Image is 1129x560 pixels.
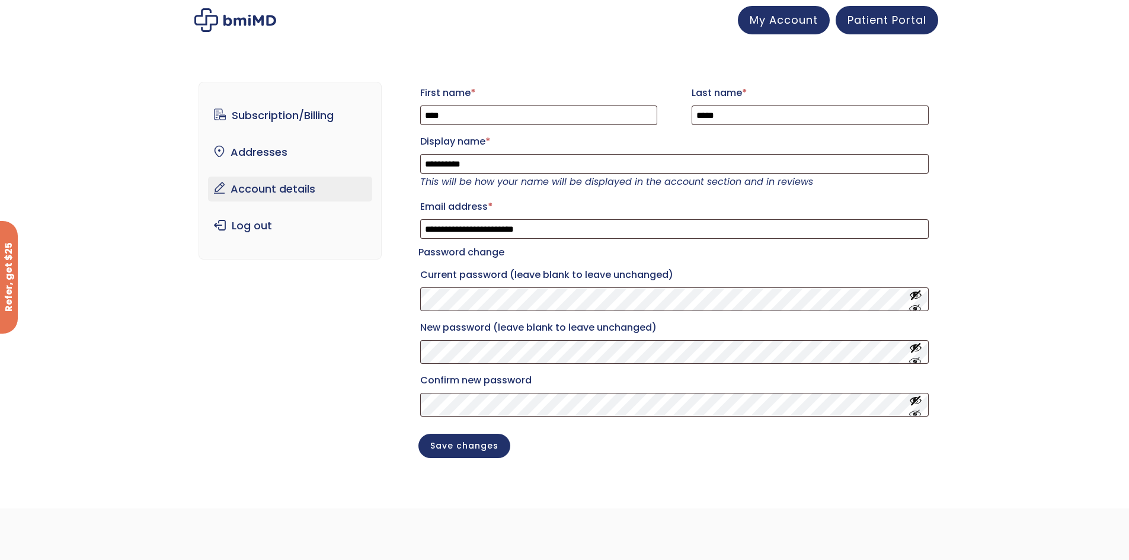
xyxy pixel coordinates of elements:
label: Display name [420,132,929,151]
legend: Password change [418,244,504,261]
button: Save changes [418,434,510,458]
a: Account details [208,177,372,201]
em: This will be how your name will be displayed in the account section and in reviews [420,175,813,188]
button: Show password [909,394,922,416]
img: My account [194,8,276,32]
label: Current password (leave blank to leave unchanged) [420,265,929,284]
a: Log out [208,213,372,238]
label: First name [420,84,657,103]
span: My Account [750,12,818,27]
a: My Account [738,6,830,34]
a: Subscription/Billing [208,103,372,128]
nav: Account pages [199,82,382,260]
button: Show password [909,289,922,311]
span: Patient Portal [847,12,926,27]
label: Confirm new password [420,371,929,390]
label: Last name [692,84,929,103]
label: Email address [420,197,929,216]
label: New password (leave blank to leave unchanged) [420,318,929,337]
button: Show password [909,341,922,363]
a: Patient Portal [836,6,938,34]
a: Addresses [208,140,372,165]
